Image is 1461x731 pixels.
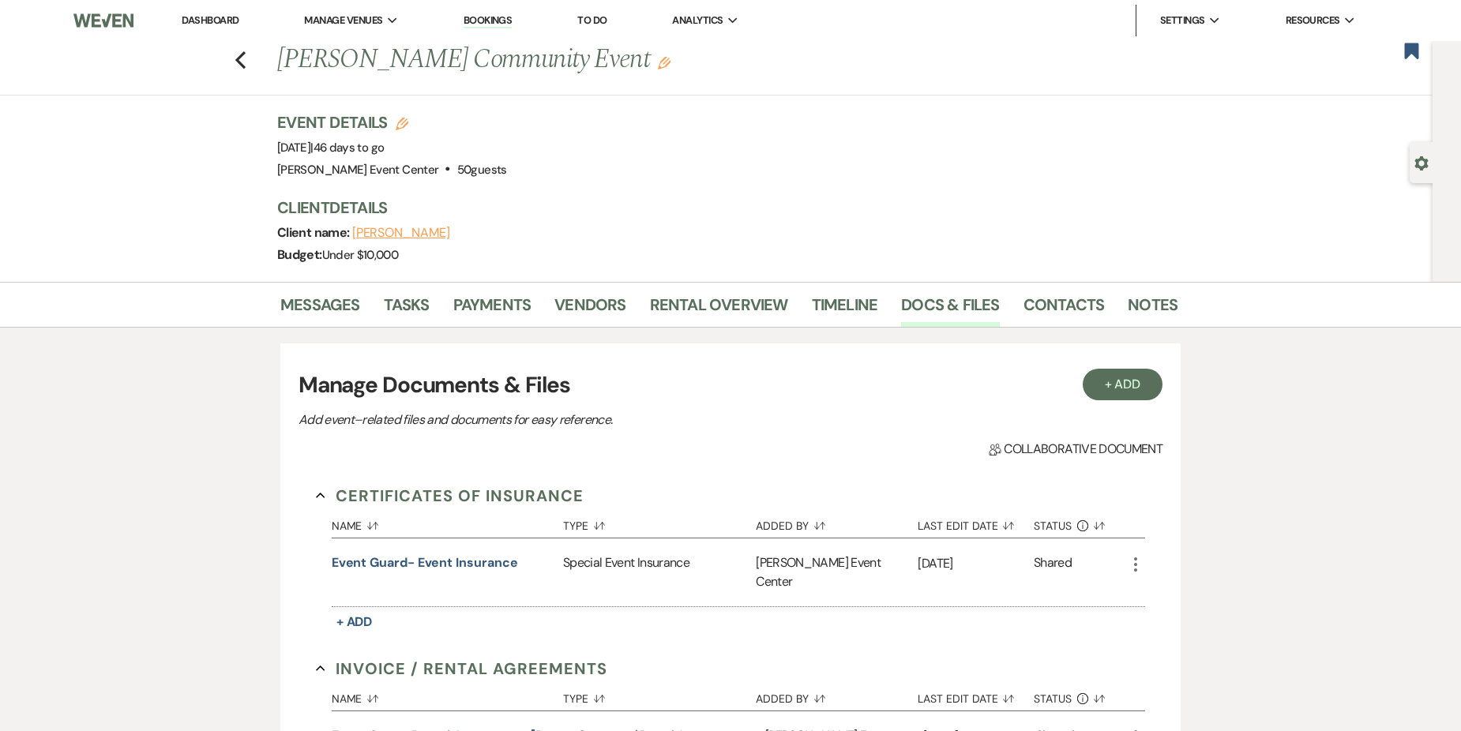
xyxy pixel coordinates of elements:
button: Event Guard- Event Insurance [332,553,518,572]
div: [PERSON_NAME] Event Center [756,538,918,606]
button: Last Edit Date [918,680,1034,710]
h3: Event Details [277,111,507,133]
button: Added By [756,680,918,710]
button: + Add [1083,369,1163,400]
span: Status [1034,520,1072,531]
a: Bookings [464,13,513,28]
span: Settings [1160,13,1205,28]
span: Under $10,000 [322,247,399,263]
span: Client name: [277,224,352,241]
img: Weven Logo [73,4,133,37]
span: Status [1034,693,1072,704]
h3: Manage Documents & Files [299,369,1162,402]
a: Timeline [812,292,878,327]
div: Special Event Insurance [563,538,756,606]
button: Certificates of Insurance [316,484,584,508]
span: Manage Venues [304,13,382,28]
a: Tasks [384,292,430,327]
span: 46 days to go [314,140,385,156]
span: [PERSON_NAME] Event Center [277,162,438,178]
h1: [PERSON_NAME] Community Event [277,41,985,79]
a: Docs & Files [901,292,999,327]
button: Last Edit Date [918,508,1034,538]
button: + Add [332,611,377,633]
a: To Do [577,13,607,27]
span: | [310,140,384,156]
span: Budget: [277,246,322,263]
span: Collaborative document [989,440,1162,459]
span: + Add [336,613,373,630]
span: Analytics [672,13,723,28]
button: Status [1034,508,1126,538]
button: Open lead details [1414,155,1429,170]
h3: Client Details [277,197,1162,219]
button: Type [563,508,756,538]
button: [PERSON_NAME] [352,227,450,239]
button: Name [332,680,563,710]
p: [DATE] [918,553,1034,574]
a: Payments [453,292,531,327]
button: Edit [658,55,670,69]
a: Contacts [1023,292,1105,327]
a: Dashboard [182,13,238,27]
button: Status [1034,680,1126,710]
button: Name [332,508,563,538]
span: Resources [1286,13,1340,28]
button: Type [563,680,756,710]
span: 50 guests [457,162,507,178]
a: Rental Overview [650,292,788,327]
a: Messages [280,292,360,327]
div: Shared [1034,553,1072,591]
span: [DATE] [277,140,384,156]
a: Notes [1128,292,1177,327]
button: Added By [756,508,918,538]
p: Add event–related files and documents for easy reference. [299,410,851,430]
a: Vendors [554,292,625,327]
button: Invoice / Rental Agreements [316,657,607,680]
